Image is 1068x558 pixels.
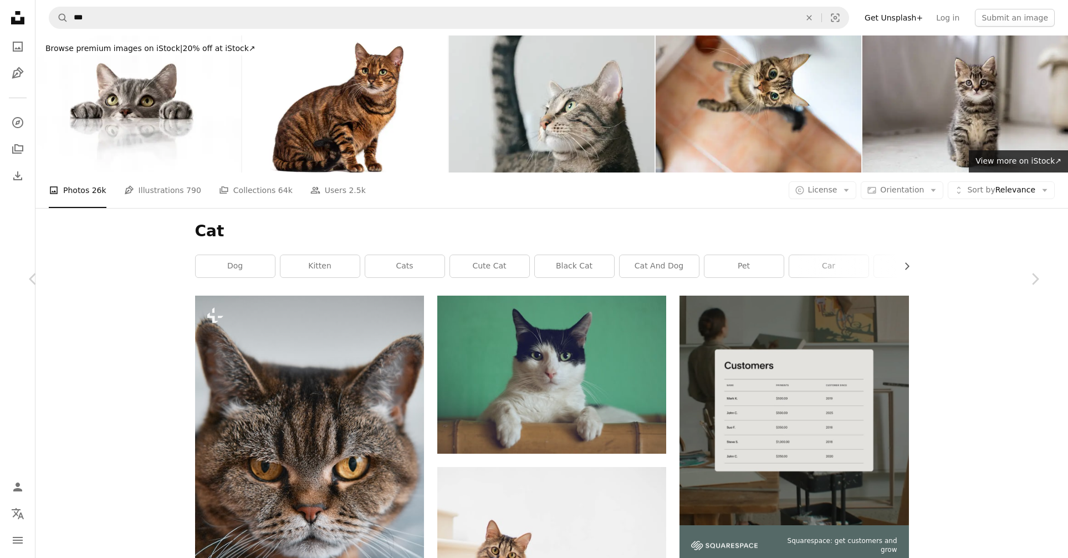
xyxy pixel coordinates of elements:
[967,185,995,194] span: Sort by
[310,173,366,208] a: Users 2.5k
[437,296,666,453] img: black and white cat lying on brown bamboo chair inside room
[49,7,68,28] button: Search Unsplash
[450,255,529,277] a: cute cat
[195,463,424,473] a: a close up of a cat on a bed
[7,35,29,58] a: Photos
[7,138,29,160] a: Collections
[858,9,929,27] a: Get Unsplash+
[969,150,1068,173] a: View more on iStock↗
[929,9,966,27] a: Log in
[656,35,861,173] img: Curious cat looking down from a glass table
[45,44,182,53] span: Browse premium images on iStock |
[195,221,909,241] h1: Cat
[789,181,857,199] button: License
[874,255,953,277] a: animal
[679,296,908,525] img: file-1747939376688-baf9a4a454ffimage
[35,35,265,62] a: Browse premium images on iStock|20% off at iStock↗
[861,181,943,199] button: Orientation
[35,35,241,173] img: Cat leaning her hands on the marble table and licking
[449,35,655,173] img: Tabby Cat - Close Up - Telephoto
[822,7,849,28] button: Visual search
[880,185,924,194] span: Orientation
[771,536,897,555] span: Squarespace: get customers and grow
[7,529,29,551] button: Menu
[897,255,909,277] button: scroll list to the right
[704,255,784,277] a: pet
[280,255,360,277] a: kitten
[278,184,293,196] span: 64k
[49,7,849,29] form: Find visuals sitewide
[242,35,448,173] img: Toyger cat sitting and looking away on white background
[1001,226,1068,332] a: Next
[7,503,29,525] button: Language
[808,185,837,194] span: License
[219,173,293,208] a: Collections 64k
[124,173,201,208] a: Illustrations 790
[45,44,255,53] span: 20% off at iStock ↗
[7,165,29,187] a: Download History
[975,156,1061,165] span: View more on iStock ↗
[797,7,821,28] button: Clear
[691,541,758,551] img: file-1747939142011-51e5cc87e3c9
[7,111,29,134] a: Explore
[948,181,1055,199] button: Sort byRelevance
[862,35,1068,173] img: Portrait Of Tabby Cat
[7,62,29,84] a: Illustrations
[620,255,699,277] a: cat and dog
[186,184,201,196] span: 790
[365,255,444,277] a: cats
[349,184,365,196] span: 2.5k
[196,255,275,277] a: dog
[975,9,1055,27] button: Submit an image
[535,255,614,277] a: black cat
[967,185,1035,196] span: Relevance
[437,369,666,379] a: black and white cat lying on brown bamboo chair inside room
[789,255,868,277] a: car
[7,476,29,498] a: Log in / Sign up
